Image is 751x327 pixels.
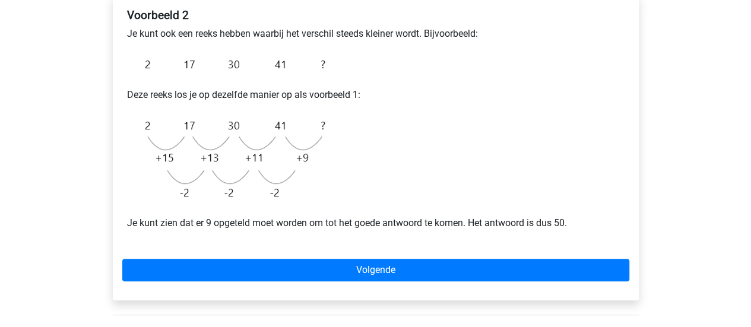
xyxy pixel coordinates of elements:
p: Je kunt ook een reeks hebben waarbij het verschil steeds kleiner wordt. Bijvoorbeeld: [127,27,625,41]
a: Volgende [122,259,629,281]
p: Deze reeks los je op dezelfde manier op als voorbeeld 1: [127,88,625,102]
p: Je kunt zien dat er 9 opgeteld moet worden om tot het goede antwoord te komen. Het antwoord is du... [127,216,625,230]
img: Monotonous_Example_2_2.png [127,112,331,207]
b: Voorbeeld 2 [127,8,189,22]
img: Monotonous_Example_2.png [127,50,331,78]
